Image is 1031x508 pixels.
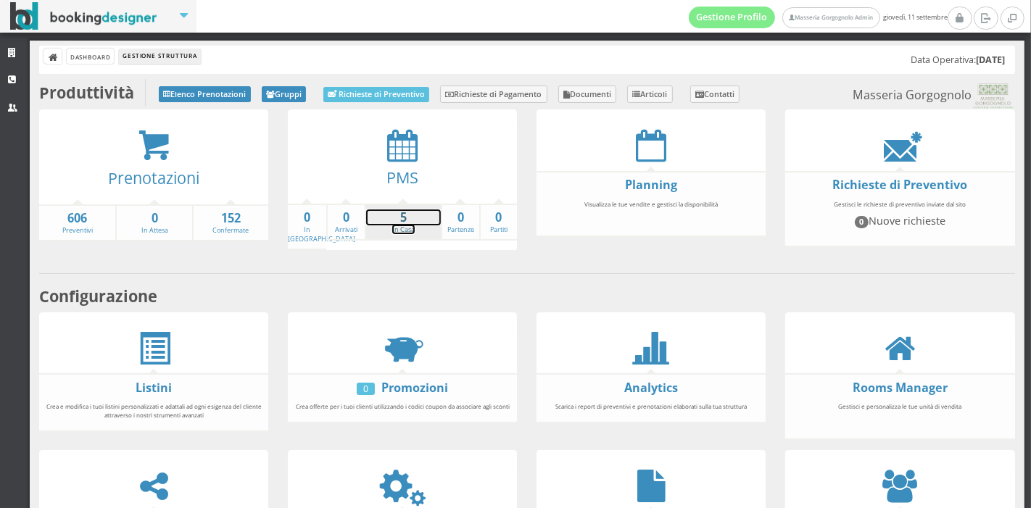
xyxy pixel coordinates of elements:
a: 5In Casa [366,209,441,235]
div: Gestisci le richieste di preventivo inviate dal sito [785,193,1014,241]
a: Contatti [690,86,740,103]
img: 0603869b585f11eeb13b0a069e529790.png [972,83,1014,109]
a: PMS [386,167,418,188]
strong: 606 [39,210,115,227]
h5: Data Operativa: [911,54,1005,65]
div: Visualizza le tue vendite e gestisci la disponibilità [537,193,766,232]
b: Produttività [39,82,134,103]
a: 0In Attesa [117,210,191,236]
a: Articoli [627,86,673,103]
a: Elenco Prenotazioni [159,86,251,102]
a: Promozioni [381,380,448,396]
a: Documenti [558,86,617,103]
img: BookingDesigner.com [10,2,157,30]
a: Prenotazioni [108,167,199,188]
a: Planning [625,177,677,193]
a: Rooms Manager [853,380,948,396]
a: 606Preventivi [39,210,115,236]
div: Crea e modifica i tuoi listini personalizzati e adattali ad ogni esigenza del cliente attraverso ... [39,396,268,425]
strong: 0 [328,209,365,226]
a: Gruppi [262,86,307,102]
a: Richieste di Preventivo [323,87,429,102]
strong: 152 [194,210,268,227]
a: 0Partenze [442,209,479,235]
strong: 0 [288,209,326,226]
a: Gestione Profilo [689,7,776,28]
div: 0 [357,383,375,395]
strong: 0 [442,209,479,226]
a: Masseria Gorgognolo Admin [782,7,879,28]
b: Configurazione [39,286,157,307]
a: 0Arrivati [328,209,365,235]
a: 152Confermate [194,210,268,236]
a: Richieste di Preventivo [832,177,967,193]
span: giovedì, 11 settembre [689,7,948,28]
a: Dashboard [67,49,114,64]
div: Gestisci e personalizza le tue unità di vendita [785,396,1014,434]
div: Scarica i report di preventivi e prenotazioni elaborati sulla tua struttura [537,396,766,417]
li: Gestione Struttura [119,49,200,64]
strong: 0 [117,210,191,227]
div: Crea offerte per i tuoi clienti utilizzando i codici coupon da associare agli sconti [288,396,517,417]
h4: Nuove richieste [792,215,1008,228]
strong: 0 [481,209,518,226]
b: [DATE] [976,54,1005,66]
a: 0In [GEOGRAPHIC_DATA] [288,209,355,243]
a: 0Partiti [481,209,518,235]
a: Richieste di Pagamento [440,86,547,103]
small: Masseria Gorgognolo [853,83,1014,109]
a: Listini [136,380,172,396]
span: 0 [855,216,869,228]
a: Analytics [624,380,678,396]
strong: 5 [366,209,441,226]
